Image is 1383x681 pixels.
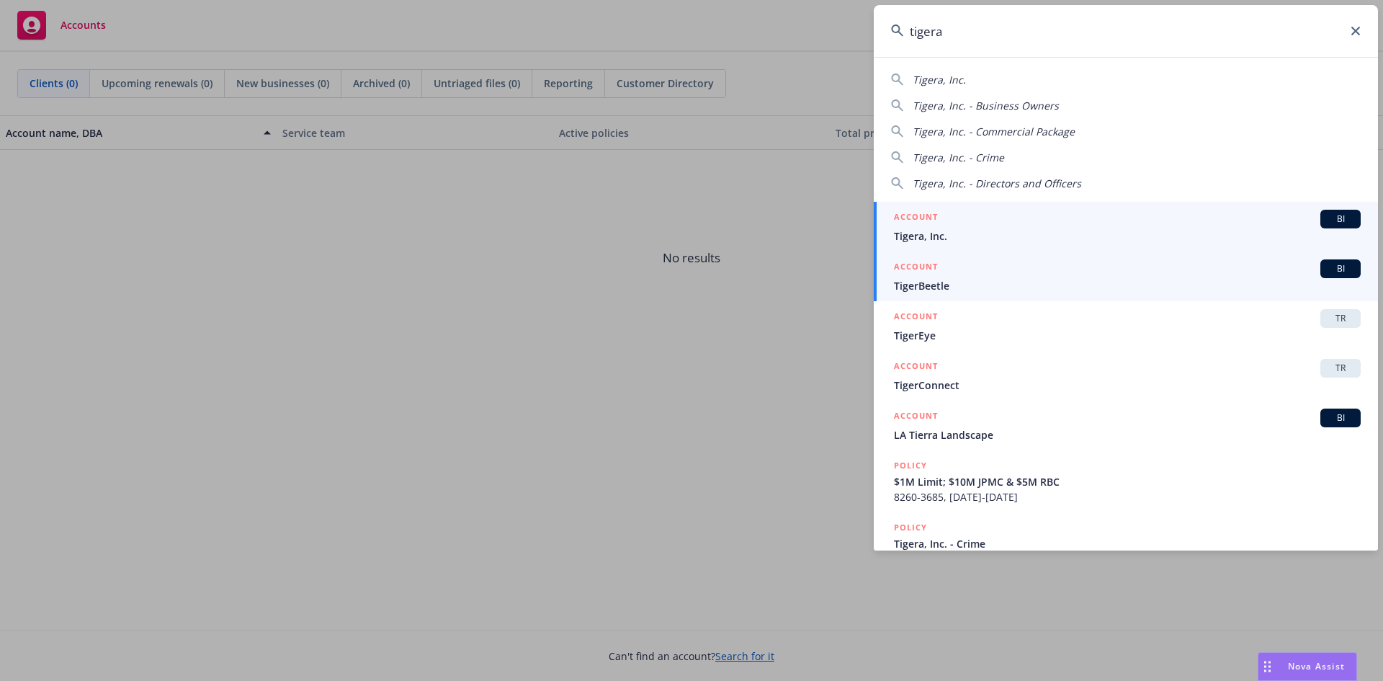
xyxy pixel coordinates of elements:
span: Tigera, Inc. - Business Owners [913,99,1059,112]
h5: POLICY [894,458,927,473]
span: LA Tierra Landscape [894,427,1361,442]
span: Nova Assist [1288,660,1345,672]
h5: ACCOUNT [894,359,938,376]
span: TigerEye [894,328,1361,343]
span: TigerBeetle [894,278,1361,293]
h5: ACCOUNT [894,210,938,227]
a: ACCOUNTBILA Tierra Landscape [874,401,1378,450]
span: TR [1326,362,1355,375]
button: Nova Assist [1258,652,1357,681]
a: ACCOUNTTRTigerConnect [874,351,1378,401]
span: Tigera, Inc. - Crime [913,151,1004,164]
h5: ACCOUNT [894,309,938,326]
span: BI [1326,262,1355,275]
h5: ACCOUNT [894,259,938,277]
span: TigerConnect [894,378,1361,393]
span: Tigera, Inc. [894,228,1361,244]
span: Tigera, Inc. [913,73,966,86]
input: Search... [874,5,1378,57]
span: 8260-3685, [DATE]-[DATE] [894,489,1361,504]
h5: POLICY [894,520,927,535]
span: Tigera, Inc. - Crime [894,536,1361,551]
a: POLICY$1M Limit; $10M JPMC & $5M RBC8260-3685, [DATE]-[DATE] [874,450,1378,512]
span: Tigera, Inc. - Commercial Package [913,125,1075,138]
a: ACCOUNTBITigerBeetle [874,252,1378,301]
a: POLICYTigera, Inc. - Crime [874,512,1378,574]
span: BI [1326,213,1355,226]
span: Tigera, Inc. - Directors and Officers [913,177,1081,190]
span: TR [1326,312,1355,325]
div: Drag to move [1258,653,1276,680]
a: ACCOUNTBITigera, Inc. [874,202,1378,252]
a: ACCOUNTTRTigerEye [874,301,1378,351]
h5: ACCOUNT [894,409,938,426]
span: $1M Limit; $10M JPMC & $5M RBC [894,474,1361,489]
span: BI [1326,411,1355,424]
